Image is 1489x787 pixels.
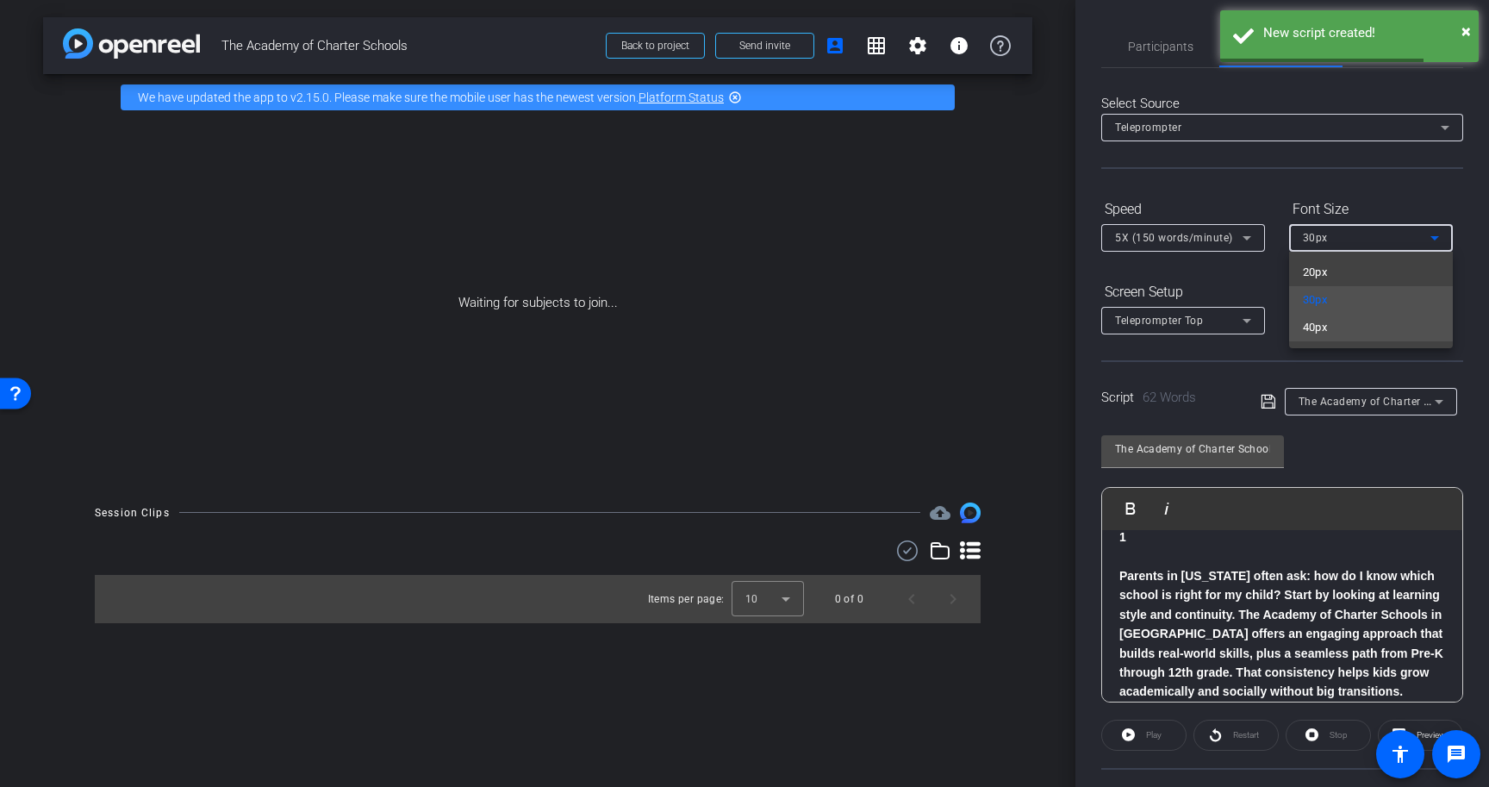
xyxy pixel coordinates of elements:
button: Close [1461,18,1471,44]
div: New script created! [1263,23,1466,43]
span: × [1461,21,1471,41]
span: 20px [1303,262,1328,283]
span: 40px [1303,317,1328,338]
span: 30px [1303,290,1328,310]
